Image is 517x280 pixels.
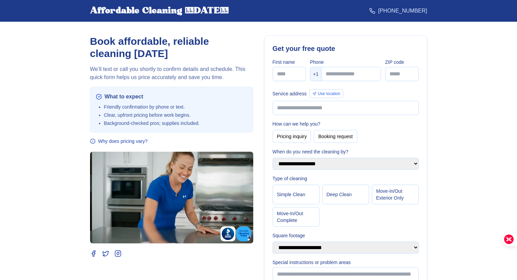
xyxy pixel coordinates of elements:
button: Move‑In/Out Complete [273,207,320,227]
label: When do you need the cleaning by? [273,148,419,155]
div: Affordable Cleaning [DATE] [90,5,229,16]
span: What to expect [105,93,143,101]
a: Instagram [115,250,121,257]
button: Use location [309,89,343,98]
button: Booking request [314,130,357,143]
label: First name [273,59,306,66]
a: Facebook [90,250,97,257]
button: Why does pricing vary? [90,138,148,145]
button: Move‑In/Out Exterior Only [372,185,419,204]
div: +1 [310,67,322,81]
label: Type of cleaning [273,175,419,182]
button: Pricing inquiry [273,130,311,143]
label: How can we help you? [273,120,419,127]
label: ZIP code [385,59,419,66]
li: Clear, upfront pricing before work begins. [104,112,247,118]
h1: Book affordable, reliable cleaning [DATE] [90,35,253,60]
label: Service address [273,90,307,97]
a: [PHONE_NUMBER] [369,7,427,15]
button: Deep Clean [322,185,369,204]
li: Background‑checked pros; supplies included. [104,120,247,127]
a: Twitter [102,250,109,257]
p: We’ll text or call you shortly to confirm details and schedule. This quick form helps us price ac... [90,65,253,81]
h2: Get your free quote [273,44,419,53]
label: Square footage [273,232,419,239]
label: Special instructions or problem areas [273,259,419,266]
label: Phone [310,59,381,66]
button: Simple Clean [273,185,320,204]
li: Friendly confirmation by phone or text. [104,104,247,110]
